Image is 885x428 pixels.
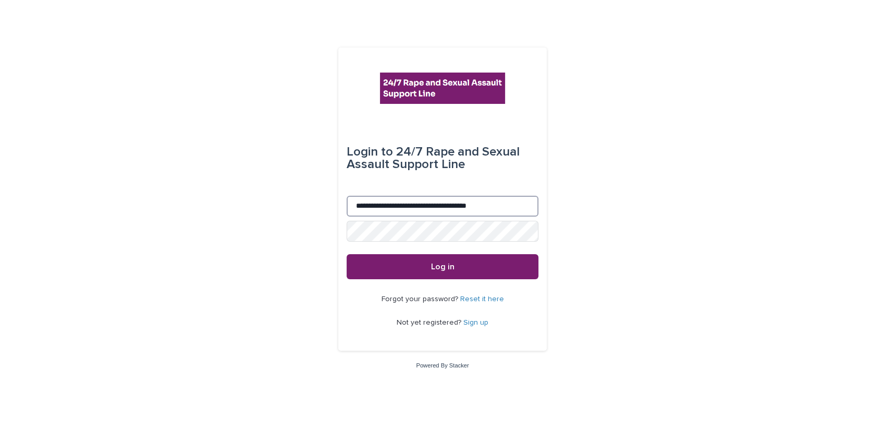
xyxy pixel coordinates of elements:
[463,319,488,326] a: Sign up
[380,73,505,104] img: rhQMoQhaT3yELyF149Cw
[397,319,463,326] span: Not yet registered?
[347,254,538,279] button: Log in
[416,362,469,368] a: Powered By Stacker
[347,146,393,158] span: Login to
[382,295,460,303] span: Forgot your password?
[460,295,504,303] a: Reset it here
[431,263,454,271] span: Log in
[347,137,538,179] div: 24/7 Rape and Sexual Assault Support Line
